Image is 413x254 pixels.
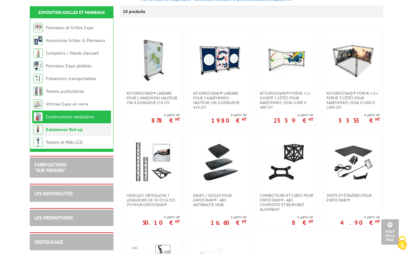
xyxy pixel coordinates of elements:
sup: HT [309,219,313,224]
a: Vitrines Expo en verre [46,101,88,107]
span: Kit ExpoStand® forme « L » ouvert 2 côtés pour kakémonos, H246 x 400 x 400 cm [260,91,313,110]
img: Kit ExpoStand® linéaire pour 3 kakémonos - Hauteur 246 x longueur 424 cm [198,38,242,82]
sup: HT [375,117,380,122]
img: Kit ExpoStand® linéaire pour 1 kakémono Hauteur 246 x longueur 154 cm [131,38,175,82]
a: Exposition Grilles et Panneaux [38,10,105,15]
sup: HT [175,219,180,224]
sup: HT [175,117,180,122]
img: Présentoirs transportables [33,74,43,83]
img: Panneaux et Grilles Expo [33,23,43,32]
span: Kit ExpoStand® linéaire pour 1 kakémono Hauteur 246 x longueur 154 cm [127,91,180,105]
img: Cookies (fenêtre modale) [394,235,410,251]
img: Connecteurs et Cubes pour ExpoStand® - abs composite et renforcé aluminium [265,140,308,184]
img: Comptoirs / Stands d'accueil [33,48,43,58]
img: Panneaux Expo pliables [33,61,43,70]
a: Kakémonos Roll-up [46,127,83,132]
p: 8 € [292,221,313,225]
a: Haut de la page [381,219,399,245]
sup: HT [375,219,380,224]
a: Panneaux et Grilles Expo [46,25,94,30]
button: Cookies (fenêtre modale) [391,233,413,254]
p: 878 € [151,119,180,122]
p: 10 produits [123,5,146,18]
a: Accessoires Grilles & Panneaux [46,38,105,43]
img: Bases / Socles pour ExpoStand® - abs anthracite noir [198,140,242,184]
a: FABRICATIONS"Sur Mesure" [34,161,66,173]
a: Comptoirs / Stands d'accueil [46,50,99,56]
a: Kit ExpoStand® linéaire pour 3 kakémonos - Hauteur 246 x longueur 424 cm [190,91,250,110]
a: Kit ExpoStand® forme « U » fermé 3 côtés pour kakémonos, H246 x L400 x L400 cm [323,91,383,110]
a: DESTOCKAGE [34,239,63,245]
a: Connecteurs et Cubes pour ExpoStand® - abs composite et renforcé aluminium [257,193,316,212]
a: Spots et Étagères pour ExpoStand® [323,193,383,202]
sup: HT [242,219,246,224]
img: Kit ExpoStand® forme « L » ouvert 2 côtés pour kakémonos, H246 x 400 x 400 cm [265,38,308,82]
img: Kakémonos Roll-up [33,125,43,134]
a: Panneaux Expo pliables [46,63,91,69]
p: 50.10 € [142,221,180,225]
a: Constructions modulaires [46,114,94,120]
span: A partir de [142,215,180,220]
span: A partir de [211,215,246,220]
a: Totems et Mâts LCD [46,139,83,145]
img: Accessoires Grilles & Panneaux [33,36,43,45]
a: Kit ExpoStand® linéaire pour 1 kakémono Hauteur 246 x longueur 154 cm [123,91,183,105]
a: Présentoirs transportables [46,76,96,81]
span: A partir de [292,215,313,220]
img: Totems publicitaires [33,87,43,96]
p: 4.90 € [340,221,380,225]
sup: HT [309,117,313,122]
img: Vitrines Expo en verre [33,99,43,109]
a: Bases / Socles pour ExpoStand® - abs anthracite noir [190,193,250,207]
sup: HT [242,117,246,122]
a: LES NOUVEAUTÉS [34,190,73,197]
a: Modules Croisillons 7 longueurs de 30 cm à 210 cm pour ExpoStand® [123,193,183,207]
img: Kit ExpoStand® forme « U » fermé 3 côtés pour kakémonos, H246 x L400 x L400 cm [331,38,375,82]
img: Totems et Mâts LCD [33,138,43,147]
span: Spots et Étagères pour ExpoStand® [326,193,380,202]
span: A partir de [338,112,380,117]
span: Kit ExpoStand® forme « U » fermé 3 côtés pour kakémonos, H246 x L400 x L400 cm [326,91,380,110]
a: Kit ExpoStand® forme « L » ouvert 2 côtés pour kakémonos, H246 x 400 x 400 cm [257,91,316,110]
a: Totems publicitaires [46,88,84,94]
span: Connecteurs et Cubes pour ExpoStand® - abs composite et renforcé aluminium [260,193,313,212]
a: LES PROMOTIONS [34,215,73,221]
p: 16.60 € [211,221,246,225]
p: 2339 € [273,119,313,122]
img: Constructions modulaires [33,112,43,121]
img: Spots et Étagères pour ExpoStand® [331,140,375,184]
span: A partir de [151,112,180,117]
img: Modules Croisillons 7 longueurs de 30 cm à 210 cm pour ExpoStand® [131,140,175,184]
span: A partir de [273,112,313,117]
span: Modules Croisillons 7 longueurs de 30 cm à 210 cm pour ExpoStand® [127,193,180,207]
p: 3353 € [338,119,380,122]
span: A partir de [211,112,246,117]
span: Kit ExpoStand® linéaire pour 3 kakémonos - Hauteur 246 x longueur 424 cm [193,91,246,110]
p: 1980 € [211,119,246,122]
span: Bases / Socles pour ExpoStand® - abs anthracite noir [193,193,246,207]
span: A partir de [340,215,380,220]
